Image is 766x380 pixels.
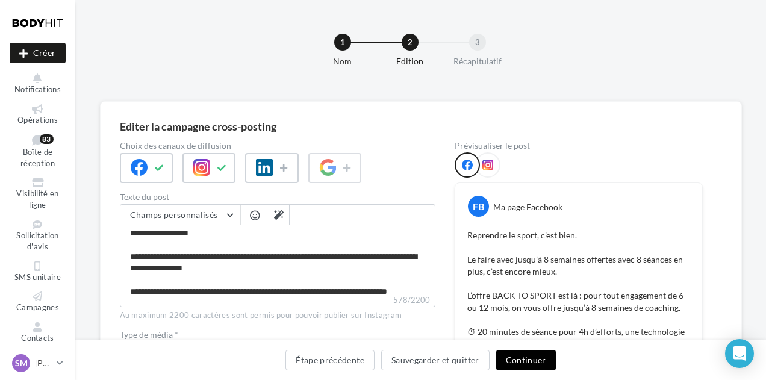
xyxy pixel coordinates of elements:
span: Notifications [14,84,61,94]
span: Visibilité en ligne [16,189,58,210]
a: Sollicitation d'avis [10,217,66,254]
span: SMS unitaire [14,272,61,282]
p: [PERSON_NAME] [35,357,52,369]
button: Notifications [10,71,66,97]
div: Edition [372,55,449,67]
div: FB [468,196,489,217]
button: Champs personnalisés [120,205,240,225]
a: Visibilité en ligne [10,175,66,212]
label: Choix des canaux de diffusion [120,142,435,150]
a: SM [PERSON_NAME] [10,352,66,375]
a: SMS unitaire [10,259,66,285]
span: Contacts [21,333,54,343]
div: 1 [334,34,351,51]
span: Champs personnalisés [130,210,218,220]
span: Boîte de réception [20,148,55,169]
div: Récapitulatif [439,55,516,67]
div: Nom [304,55,381,67]
label: Texte du post [120,193,435,201]
div: 2 [402,34,419,51]
button: Continuer [496,350,556,370]
div: Open Intercom Messenger [725,339,754,368]
a: Campagnes [10,289,66,315]
div: 83 [40,134,54,144]
div: Au maximum 2200 caractères sont permis pour pouvoir publier sur Instagram [120,310,435,321]
div: Nouvelle campagne [10,43,66,63]
span: SM [15,357,28,369]
a: Boîte de réception83 [10,132,66,170]
label: Type de média * [120,331,435,339]
span: Opérations [17,115,58,125]
div: Ma page Facebook [493,201,562,213]
button: Créer [10,43,66,63]
div: Prévisualiser le post [455,142,703,150]
label: 578/2200 [120,294,435,307]
a: Opérations [10,102,66,128]
a: Contacts [10,320,66,346]
div: 3 [469,34,486,51]
span: Sollicitation d'avis [16,231,58,252]
div: Editer la campagne cross-posting [120,121,276,132]
span: Campagnes [16,302,59,312]
button: Étape précédente [285,350,375,370]
button: Sauvegarder et quitter [381,350,490,370]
